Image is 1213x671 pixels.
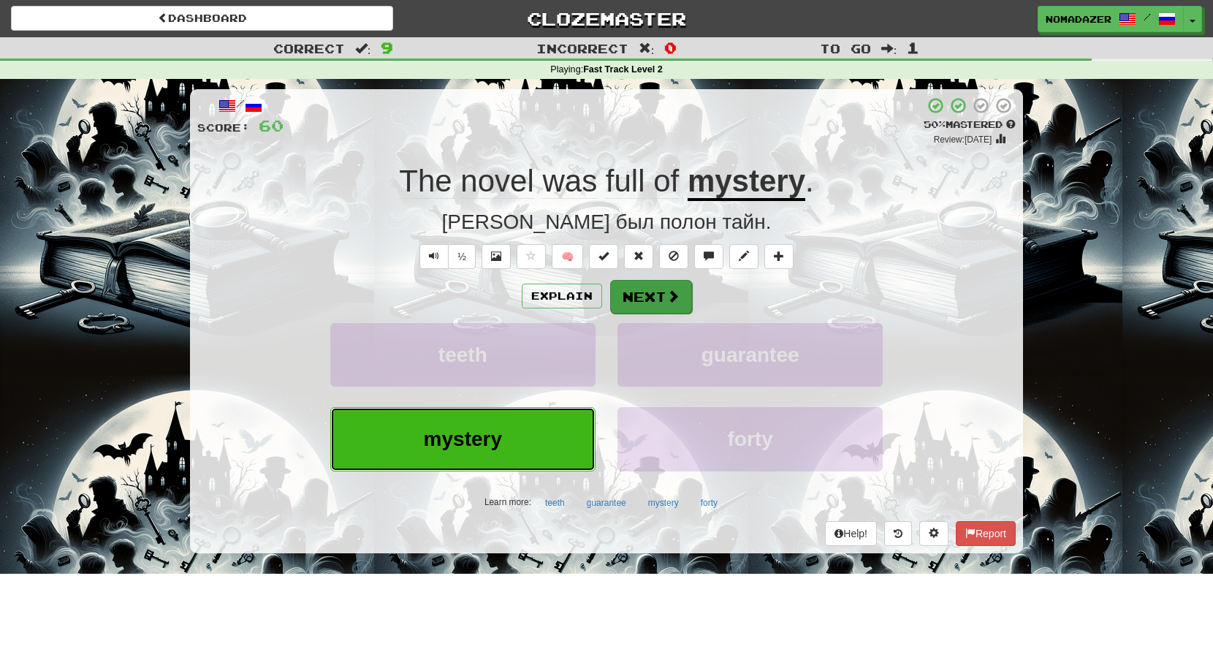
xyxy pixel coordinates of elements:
[729,244,758,269] button: Edit sentence (alt+d)
[728,428,773,450] span: forty
[589,244,618,269] button: Set this sentence to 100% Mastered (alt+m)
[381,39,393,56] span: 9
[484,497,531,507] small: Learn more:
[956,521,1016,546] button: Report
[1038,6,1184,32] a: Nomadazer /
[259,116,284,134] span: 60
[640,492,687,514] button: mystery
[424,428,502,450] span: mystery
[617,323,883,387] button: guarantee
[688,164,805,201] u: mystery
[907,39,919,56] span: 1
[399,164,452,199] span: The
[610,280,692,314] button: Next
[273,41,345,56] span: Correct
[624,244,653,269] button: Reset to 0% Mastered (alt+r)
[330,323,596,387] button: teeth
[419,244,449,269] button: Play sentence audio (ctl+space)
[522,284,602,308] button: Explain
[764,244,794,269] button: Add to collection (alt+a)
[924,118,946,130] span: 50 %
[639,42,655,55] span: :
[617,407,883,471] button: forty
[583,64,663,75] strong: Fast Track Level 2
[11,6,393,31] a: Dashboard
[884,521,912,546] button: Round history (alt+y)
[934,134,992,145] small: Review: [DATE]
[330,407,596,471] button: mystery
[517,244,546,269] button: Favorite sentence (alt+f)
[701,344,799,366] span: guarantee
[579,492,634,514] button: guarantee
[1144,12,1151,22] span: /
[653,164,679,199] span: of
[1046,12,1111,26] span: Nomadazer
[606,164,645,199] span: full
[197,208,1016,237] div: [PERSON_NAME] был полон тайн.
[355,42,371,55] span: :
[460,164,533,199] span: novel
[805,164,814,198] span: .
[825,521,877,546] button: Help!
[537,492,573,514] button: teeth
[659,244,688,269] button: Ignore sentence (alt+i)
[694,244,723,269] button: Discuss sentence (alt+u)
[693,492,726,514] button: forty
[482,244,511,269] button: Show image (alt+x)
[197,96,284,115] div: /
[664,39,677,56] span: 0
[820,41,871,56] span: To go
[552,244,583,269] button: 🧠
[542,164,597,199] span: was
[448,244,476,269] button: ½
[417,244,476,269] div: Text-to-speech controls
[438,344,487,366] span: teeth
[197,121,250,134] span: Score:
[536,41,628,56] span: Incorrect
[924,118,1016,132] div: Mastered
[881,42,897,55] span: :
[415,6,797,31] a: Clozemaster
